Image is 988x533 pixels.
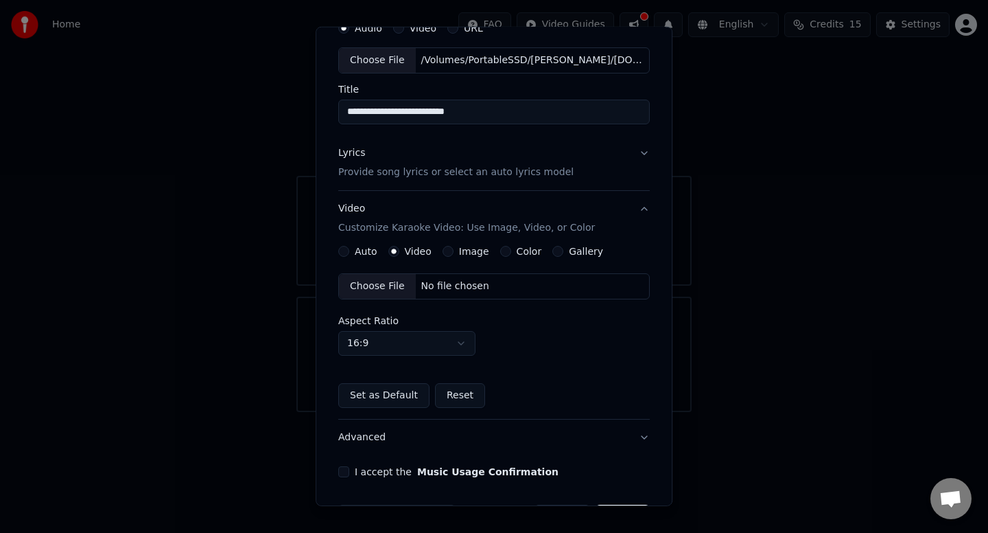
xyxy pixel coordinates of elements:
button: Set as Default [338,383,430,408]
button: Cancel [534,505,590,530]
p: Customize Karaoke Video: Use Image, Video, or Color [338,221,595,235]
label: Title [338,84,650,94]
label: URL [464,23,483,33]
button: Advanced [338,420,650,455]
button: VideoCustomize Karaoke Video: Use Image, Video, or Color [338,191,650,246]
label: I accept the [355,467,558,477]
div: Choose File [339,274,416,299]
label: Aspect Ratio [338,316,650,326]
label: Video [410,23,436,33]
div: Video [338,202,595,235]
div: Lyrics [338,146,365,160]
div: No file chosen [416,280,495,293]
div: /Volumes/PortableSSD/[PERSON_NAME]/[DOMAIN_NAME] Chemical Romance - Cancer/MCR - [MEDICAL_DATA] V... [416,54,649,67]
label: Audio [355,23,382,33]
label: Video [405,247,432,256]
p: Provide song lyrics or select an auto lyrics model [338,166,574,179]
label: Auto [355,247,377,256]
div: VideoCustomize Karaoke Video: Use Image, Video, or Color [338,246,650,419]
label: Color [517,247,542,256]
label: Gallery [569,247,603,256]
button: LyricsProvide song lyrics or select an auto lyrics model [338,135,650,190]
button: Reset [435,383,485,408]
div: Choose File [339,48,416,73]
button: I accept the [417,467,558,477]
button: Create [596,505,650,530]
label: Image [459,247,489,256]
